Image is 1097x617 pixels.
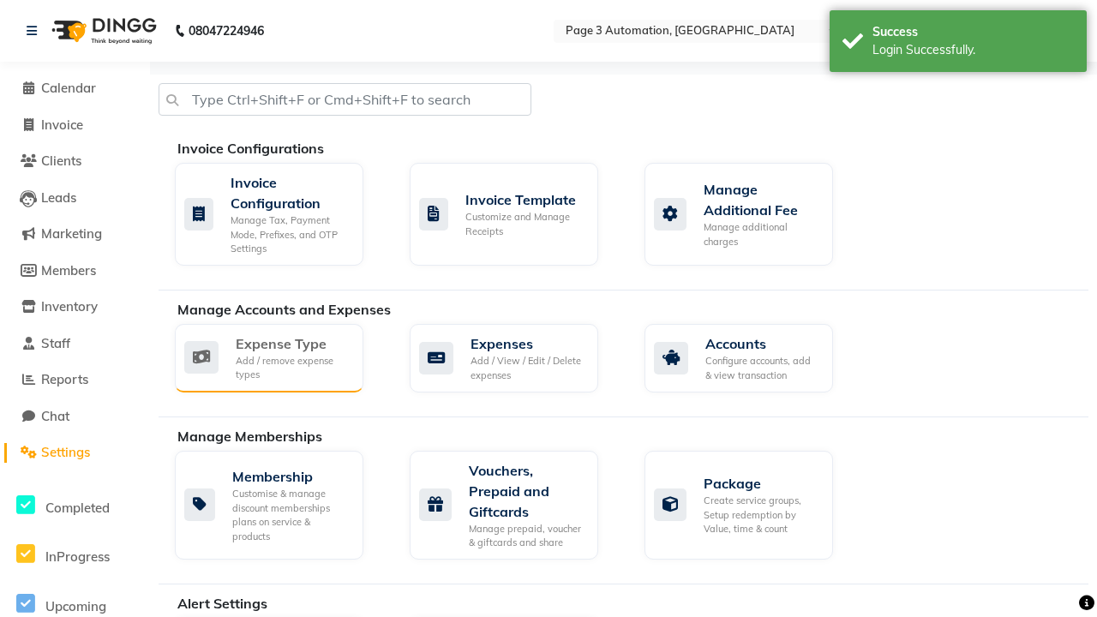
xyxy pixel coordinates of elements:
div: Vouchers, Prepaid and Giftcards [469,460,584,522]
div: Invoice Template [465,189,584,210]
a: Settings [4,443,146,463]
div: Success [872,23,1074,41]
span: Clients [41,153,81,169]
a: ExpensesAdd / View / Edit / Delete expenses [410,324,619,392]
span: Chat [41,408,69,424]
a: Members [4,261,146,281]
div: Add / View / Edit / Delete expenses [471,354,584,382]
div: Expenses [471,333,584,354]
div: Accounts [705,333,819,354]
div: Create service groups, Setup redemption by Value, time & count [704,494,819,536]
span: Calendar [41,80,96,96]
span: Completed [45,500,110,516]
a: Leads [4,189,146,208]
span: Invoice [41,117,83,133]
a: Expense TypeAdd / remove expense types [175,324,384,392]
span: Inventory [41,298,98,314]
a: Clients [4,152,146,171]
a: Invoice TemplateCustomize and Manage Receipts [410,163,619,266]
a: Inventory [4,297,146,317]
span: Members [41,262,96,279]
span: Leads [41,189,76,206]
input: Type Ctrl+Shift+F or Cmd+Shift+F to search [159,83,531,116]
a: Calendar [4,79,146,99]
span: Reports [41,371,88,387]
a: Invoice [4,116,146,135]
div: Invoice Configuration [231,172,350,213]
div: Configure accounts, add & view transaction [705,354,819,382]
div: Expense Type [236,333,350,354]
span: Staff [41,335,70,351]
span: Marketing [41,225,102,242]
div: Manage additional charges [704,220,819,249]
a: Manage Additional FeeManage additional charges [644,163,854,266]
a: PackageCreate service groups, Setup redemption by Value, time & count [644,451,854,560]
div: Login Successfully. [872,41,1074,59]
b: 08047224946 [189,7,264,55]
div: Membership [232,466,350,487]
a: Marketing [4,225,146,244]
a: AccountsConfigure accounts, add & view transaction [644,324,854,392]
a: Reports [4,370,146,390]
div: Manage Tax, Payment Mode, Prefixes, and OTP Settings [231,213,350,256]
a: Invoice ConfigurationManage Tax, Payment Mode, Prefixes, and OTP Settings [175,163,384,266]
div: Manage Additional Fee [704,179,819,220]
div: Customise & manage discount memberships plans on service & products [232,487,350,543]
span: Settings [41,444,90,460]
a: Chat [4,407,146,427]
span: InProgress [45,548,110,565]
img: logo [44,7,161,55]
a: Staff [4,334,146,354]
div: Add / remove expense types [236,354,350,382]
a: MembershipCustomise & manage discount memberships plans on service & products [175,451,384,560]
div: Manage prepaid, voucher & giftcards and share [469,522,584,550]
div: Customize and Manage Receipts [465,210,584,238]
span: Upcoming [45,598,106,614]
div: Package [704,473,819,494]
a: Vouchers, Prepaid and GiftcardsManage prepaid, voucher & giftcards and share [410,451,619,560]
